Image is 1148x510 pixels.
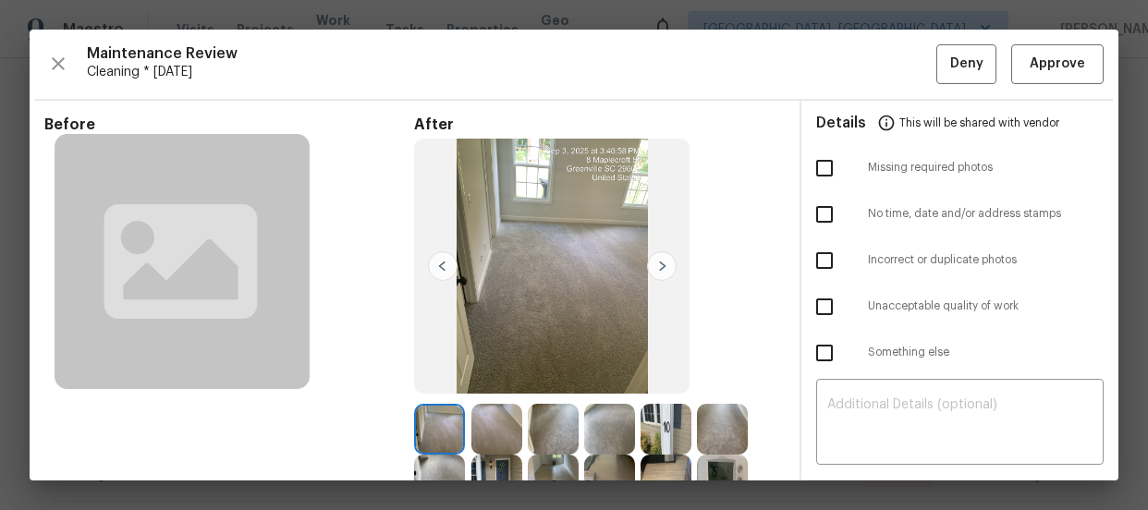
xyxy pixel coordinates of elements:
[868,160,1104,176] span: Missing required photos
[868,298,1104,314] span: Unacceptable quality of work
[868,252,1104,268] span: Incorrect or duplicate photos
[868,345,1104,360] span: Something else
[868,206,1104,222] span: No time, date and/or address stamps
[801,191,1118,237] div: No time, date and/or address stamps
[816,101,866,145] span: Details
[1011,44,1104,84] button: Approve
[950,53,983,76] span: Deny
[1030,53,1085,76] span: Approve
[801,330,1118,376] div: Something else
[87,63,936,81] span: Cleaning * [DATE]
[44,115,414,134] span: Before
[87,44,936,63] span: Maintenance Review
[414,115,784,134] span: After
[801,145,1118,191] div: Missing required photos
[936,44,996,84] button: Deny
[428,251,458,281] img: left-chevron-button-url
[899,101,1059,145] span: This will be shared with vendor
[647,251,677,281] img: right-chevron-button-url
[801,284,1118,330] div: Unacceptable quality of work
[801,237,1118,284] div: Incorrect or duplicate photos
